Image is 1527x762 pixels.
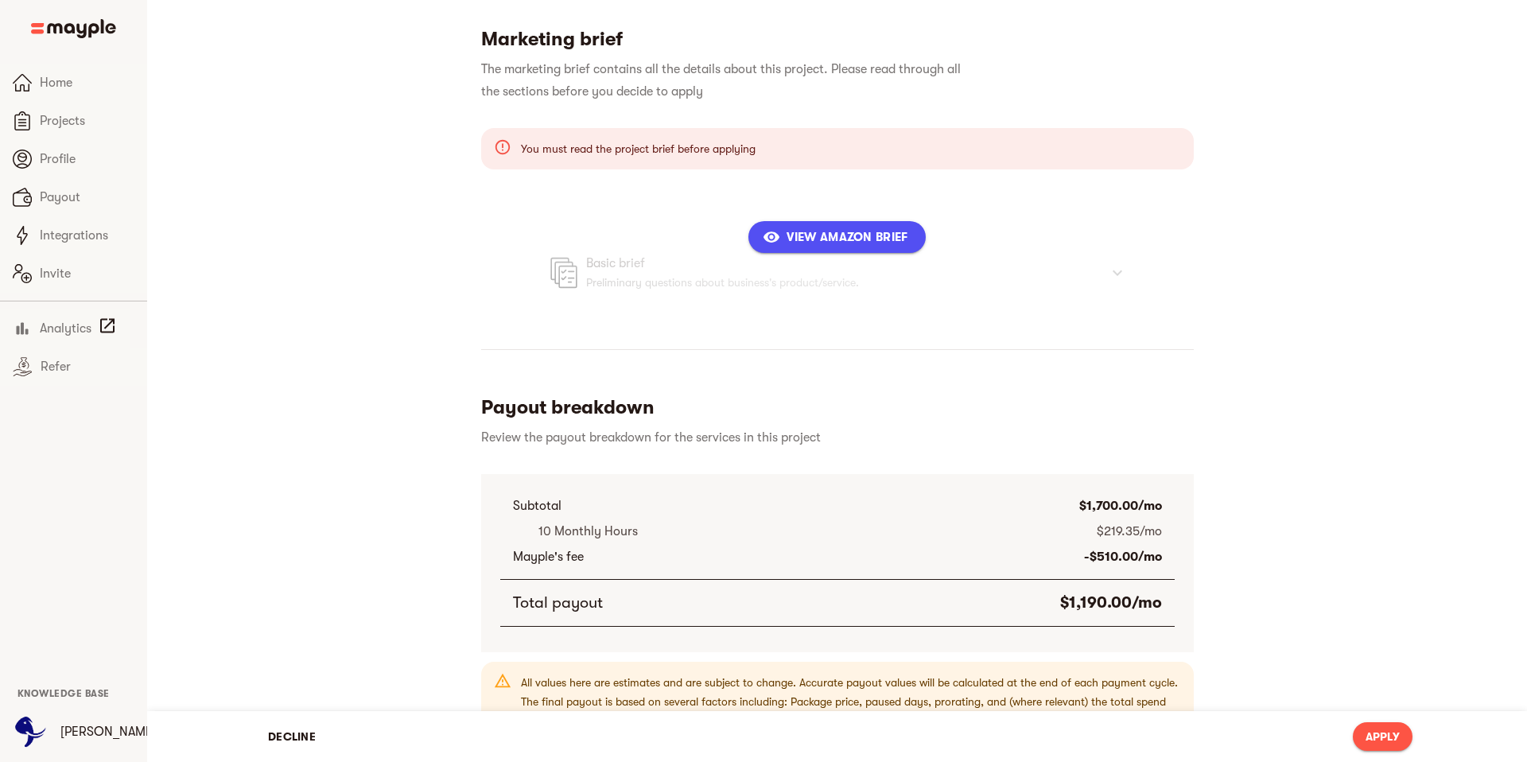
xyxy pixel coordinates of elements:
[60,94,142,104] div: Domain Overview
[41,357,134,376] span: Refer
[748,221,925,253] button: View amazon Brief
[1366,727,1400,746] span: Apply
[41,41,175,54] div: Domain: [DOMAIN_NAME]
[878,593,1162,613] h6: $1,190.00/mo
[878,522,1162,541] p: $219.35/mo
[40,188,134,207] span: Payout
[481,426,965,449] h6: Review the payout breakdown for the services in this project
[158,92,171,105] img: tab_keywords_by_traffic_grey.svg
[17,688,110,699] span: Knowledge Base
[513,496,853,515] p: Subtotal
[40,73,134,92] span: Home
[513,593,853,613] h6: Total payout
[481,395,1194,420] h5: Payout breakdown
[268,727,316,746] span: Decline
[5,706,56,757] button: User Menu
[40,264,134,283] span: Invite
[40,150,134,169] span: Profile
[40,226,134,245] span: Integrations
[766,227,907,247] span: View amazon Brief
[45,25,78,38] div: v 4.0.25
[176,94,268,104] div: Keywords by Traffic
[748,229,925,242] span: Additional information about the project
[31,19,116,38] img: Main logo
[538,522,853,541] p: 10 Monthly Hours
[481,26,1194,52] h5: Marketing brief
[262,722,322,751] button: Decline
[40,319,91,338] span: Analytics
[25,41,38,54] img: website_grey.svg
[25,25,38,38] img: logo_orange.svg
[43,92,56,105] img: tab_domain_overview_orange.svg
[521,133,756,165] div: You must read the project brief before applying
[481,58,965,103] h6: The marketing brief contains all the details about this project. Please read through all the sect...
[17,686,110,699] a: Knowledge Base
[60,722,157,741] p: [PERSON_NAME]
[878,496,1162,515] p: $1,700.00/mo
[40,111,134,130] span: Projects
[1353,722,1412,751] button: Apply
[521,667,1181,737] div: All values here are estimates and are subject to change. Accurate payout values will be calculate...
[513,547,853,566] p: Mayple's fee
[14,716,46,748] img: YBlasjb4ScGwnFkZX7zo
[878,547,1162,566] p: -$510.00/mo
